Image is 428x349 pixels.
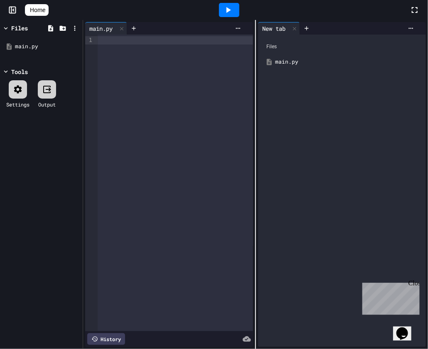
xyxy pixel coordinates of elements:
div: Files [11,24,28,32]
div: main.py [275,58,421,66]
div: History [87,333,125,345]
div: Files [262,39,422,54]
iframe: chat widget [393,316,420,341]
iframe: chat widget [359,280,420,315]
div: Output [38,101,56,108]
div: main.py [85,22,127,35]
div: 1 [85,36,93,45]
div: main.py [15,42,80,51]
div: Chat with us now!Close [3,3,57,53]
span: Home [30,6,45,14]
div: Settings [6,101,30,108]
div: New tab [258,22,300,35]
a: Home [25,4,49,16]
div: Tools [11,67,28,76]
div: New tab [258,24,290,33]
div: main.py [85,24,117,33]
